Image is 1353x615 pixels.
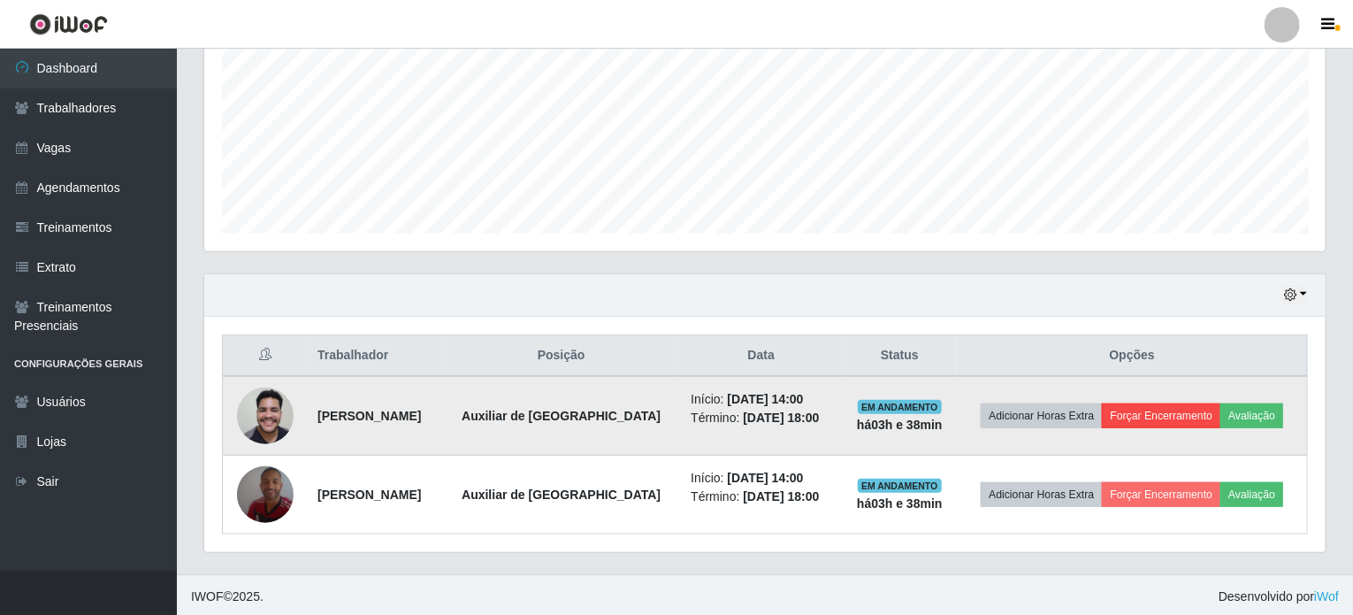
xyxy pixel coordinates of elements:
span: EM ANDAMENTO [858,400,942,414]
time: [DATE] 18:00 [743,411,819,425]
th: Posição [442,335,680,377]
img: 1753400047633.jpeg [237,444,294,545]
th: Data [680,335,842,377]
strong: há 03 h e 38 min [857,496,943,511]
time: [DATE] 14:00 [728,392,804,406]
img: 1750720776565.jpeg [237,378,294,453]
button: Forçar Encerramento [1102,482,1220,507]
strong: Auxiliar de [GEOGRAPHIC_DATA] [462,409,661,423]
button: Avaliação [1220,404,1283,428]
li: Término: [691,409,831,427]
strong: há 03 h e 38 min [857,418,943,432]
th: Trabalhador [307,335,442,377]
button: Adicionar Horas Extra [981,482,1102,507]
span: IWOF [191,589,224,603]
button: Adicionar Horas Extra [981,404,1102,428]
strong: [PERSON_NAME] [317,409,421,423]
img: CoreUI Logo [29,13,108,35]
span: Desenvolvido por [1219,588,1339,606]
time: [DATE] 14:00 [728,471,804,485]
li: Início: [691,390,831,409]
span: EM ANDAMENTO [858,479,942,493]
button: Forçar Encerramento [1102,404,1220,428]
li: Término: [691,488,831,506]
strong: [PERSON_NAME] [317,488,421,502]
a: iWof [1314,589,1339,603]
button: Avaliação [1220,482,1283,507]
th: Opções [957,335,1307,377]
span: © 2025 . [191,588,264,606]
strong: Auxiliar de [GEOGRAPHIC_DATA] [462,488,661,502]
li: Início: [691,469,831,488]
time: [DATE] 18:00 [743,489,819,504]
th: Status [842,335,957,377]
